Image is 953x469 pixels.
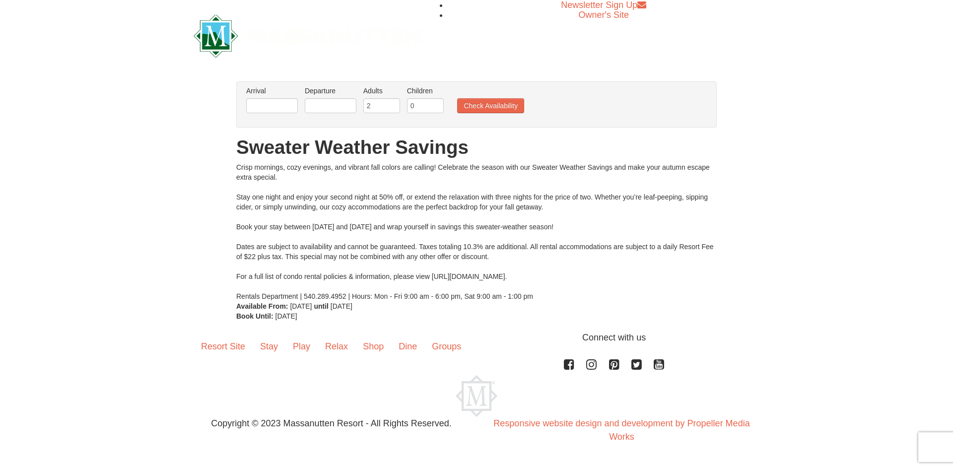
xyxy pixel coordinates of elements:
button: Check Availability [457,98,524,113]
strong: until [314,302,329,310]
a: Shop [355,331,391,362]
a: Play [285,331,318,362]
a: Dine [391,331,424,362]
span: [DATE] [290,302,312,310]
label: Adults [363,86,400,96]
a: Responsive website design and development by Propeller Media Works [493,418,749,442]
strong: Book Until: [236,312,273,320]
strong: Available From: [236,302,288,310]
img: Massanutten Resort Logo [456,375,497,417]
a: Stay [253,331,285,362]
h1: Sweater Weather Savings [236,137,717,157]
div: Crisp mornings, cozy evenings, and vibrant fall colors are calling! Celebrate the season with our... [236,162,717,301]
img: Massanutten Resort Logo [194,14,421,58]
p: Copyright © 2023 Massanutten Resort - All Rights Reserved. [186,417,476,430]
a: Resort Site [194,331,253,362]
label: Arrival [246,86,298,96]
a: Relax [318,331,355,362]
label: Departure [305,86,356,96]
a: Owner's Site [579,10,629,20]
span: [DATE] [275,312,297,320]
a: Groups [424,331,469,362]
label: Children [407,86,444,96]
a: Massanutten Resort [194,23,421,46]
span: [DATE] [331,302,352,310]
p: Connect with us [194,331,759,344]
